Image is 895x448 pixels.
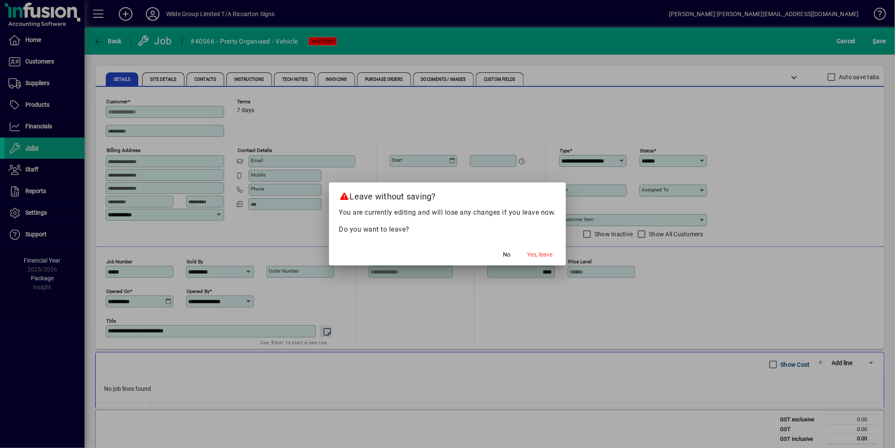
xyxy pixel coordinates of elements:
h2: Leave without saving? [329,183,566,207]
button: Yes, leave [524,247,556,262]
p: You are currently editing and will lose any changes if you leave now. [339,207,556,218]
span: Yes, leave [527,250,552,259]
span: No [503,250,511,259]
p: Do you want to leave? [339,224,556,235]
button: No [493,247,520,262]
